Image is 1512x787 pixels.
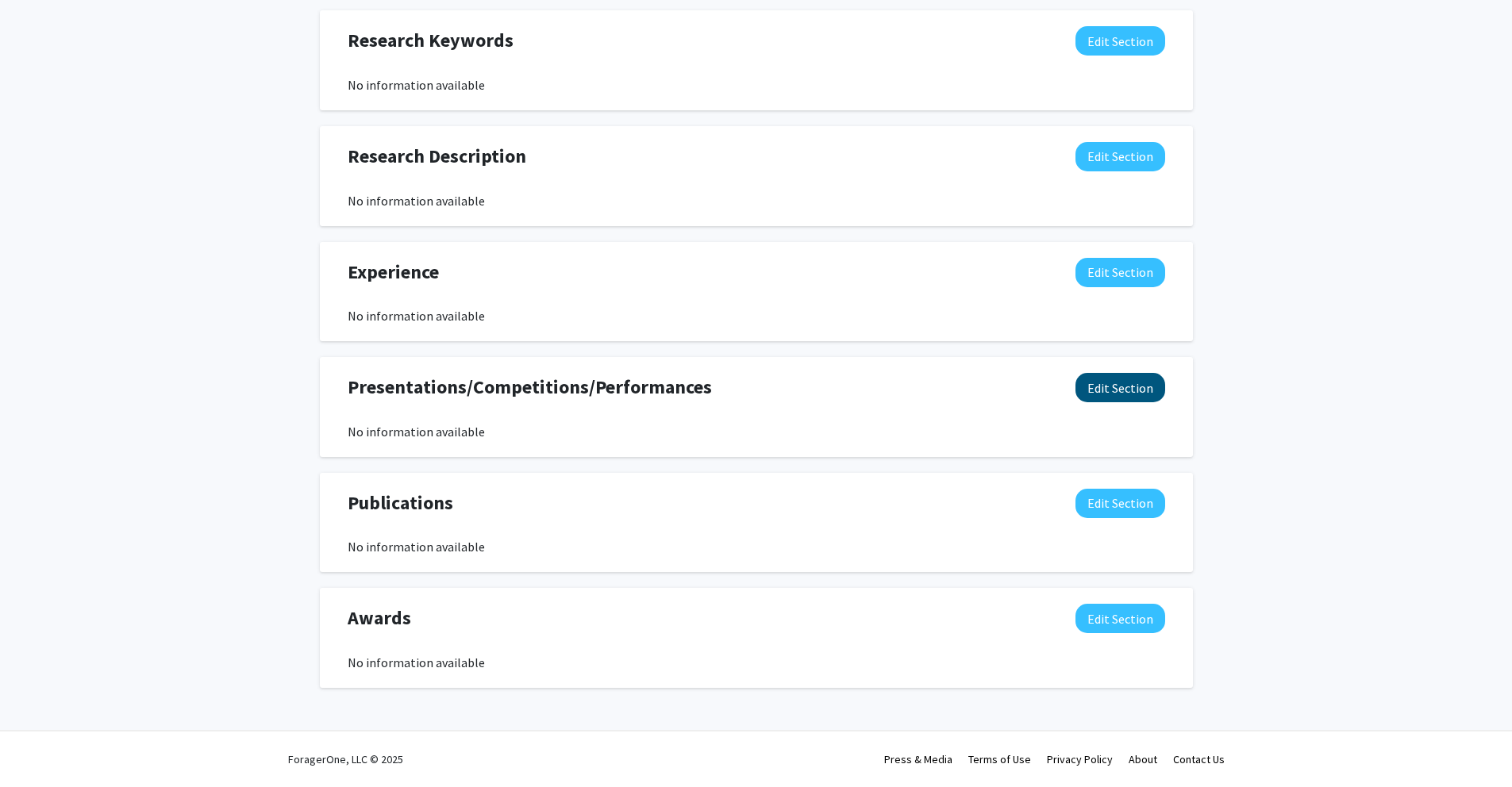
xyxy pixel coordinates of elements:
[348,142,526,171] span: Research Description
[968,752,1031,766] a: Terms of Use
[348,422,1165,441] div: No information available
[348,604,411,632] span: Awards
[348,489,453,517] span: Publications
[1075,142,1165,171] button: Edit Research Description
[348,373,712,401] span: Presentations/Competitions/Performances
[1173,752,1225,766] a: Contact Us
[288,731,403,787] div: ForagerOne, LLC © 2025
[348,191,1165,210] div: No information available
[884,752,952,766] a: Press & Media
[1075,604,1165,633] button: Edit Awards
[348,258,439,286] span: Experience
[1075,373,1165,402] button: Edit Presentations/Competitions/Performances
[1075,26,1165,56] button: Edit Research Keywords
[12,716,67,775] iframe: Chat
[348,26,514,55] span: Research Keywords
[1129,752,1157,766] a: About
[348,306,1165,325] div: No information available
[348,537,1165,556] div: No information available
[1075,258,1165,287] button: Edit Experience
[348,75,1165,94] div: No information available
[1047,752,1113,766] a: Privacy Policy
[1075,489,1165,518] button: Edit Publications
[348,653,1165,672] div: No information available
